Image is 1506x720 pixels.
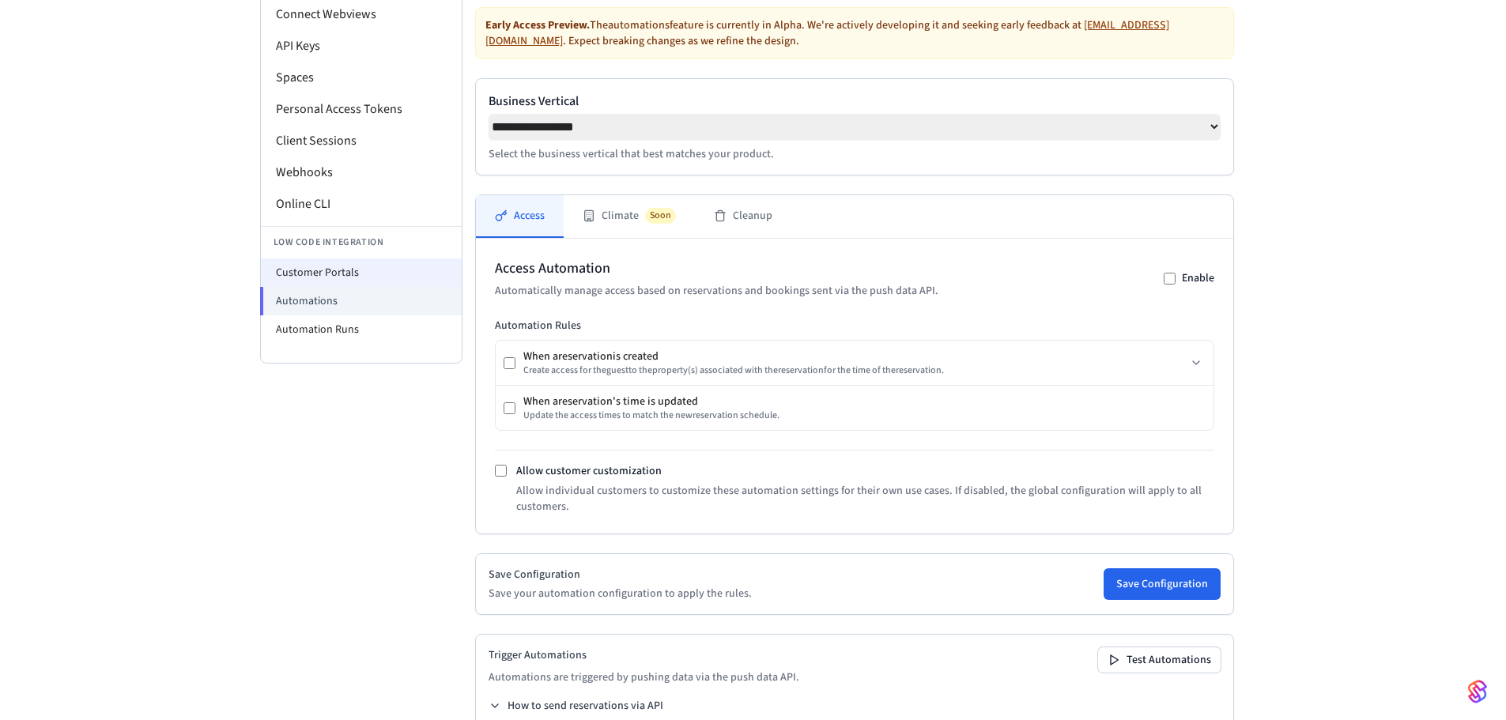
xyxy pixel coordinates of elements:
a: [EMAIL_ADDRESS][DOMAIN_NAME] [485,17,1169,49]
h3: Automation Rules [495,318,1214,334]
p: Automatically manage access based on reservations and bookings sent via the push data API. [495,283,938,299]
h2: Trigger Automations [489,647,799,663]
label: Business Vertical [489,92,1221,111]
div: When a reservation is created [523,349,944,364]
p: Select the business vertical that best matches your product. [489,146,1221,162]
button: Access [476,195,564,238]
label: Allow customer customization [516,463,662,479]
h2: Save Configuration [489,567,752,582]
button: Save Configuration [1104,568,1221,600]
li: API Keys [261,30,462,62]
div: Create access for the guest to the property (s) associated with the reservation for the time of t... [523,364,944,377]
button: Cleanup [695,195,791,238]
li: Webhooks [261,156,462,188]
li: Personal Access Tokens [261,93,462,125]
span: Soon [645,208,676,224]
li: Spaces [261,62,462,93]
li: Low Code Integration [261,226,462,258]
strong: Early Access Preview. [485,17,590,33]
h2: Access Automation [495,258,938,280]
div: The automations feature is currently in Alpha. We're actively developing it and seeking early fee... [475,7,1234,59]
button: How to send reservations via API [489,698,663,714]
button: ClimateSoon [564,195,695,238]
button: Test Automations [1098,647,1221,673]
p: Automations are triggered by pushing data via the push data API. [489,669,799,685]
li: Automation Runs [261,315,462,344]
p: Save your automation configuration to apply the rules. [489,586,752,601]
label: Enable [1182,270,1214,286]
li: Customer Portals [261,258,462,287]
li: Online CLI [261,188,462,220]
li: Client Sessions [261,125,462,156]
div: Update the access times to match the new reservation schedule. [523,409,779,422]
li: Automations [260,287,462,315]
img: SeamLogoGradient.69752ec5.svg [1468,679,1487,704]
p: Allow individual customers to customize these automation settings for their own use cases. If dis... [516,483,1214,515]
div: When a reservation 's time is updated [523,394,779,409]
